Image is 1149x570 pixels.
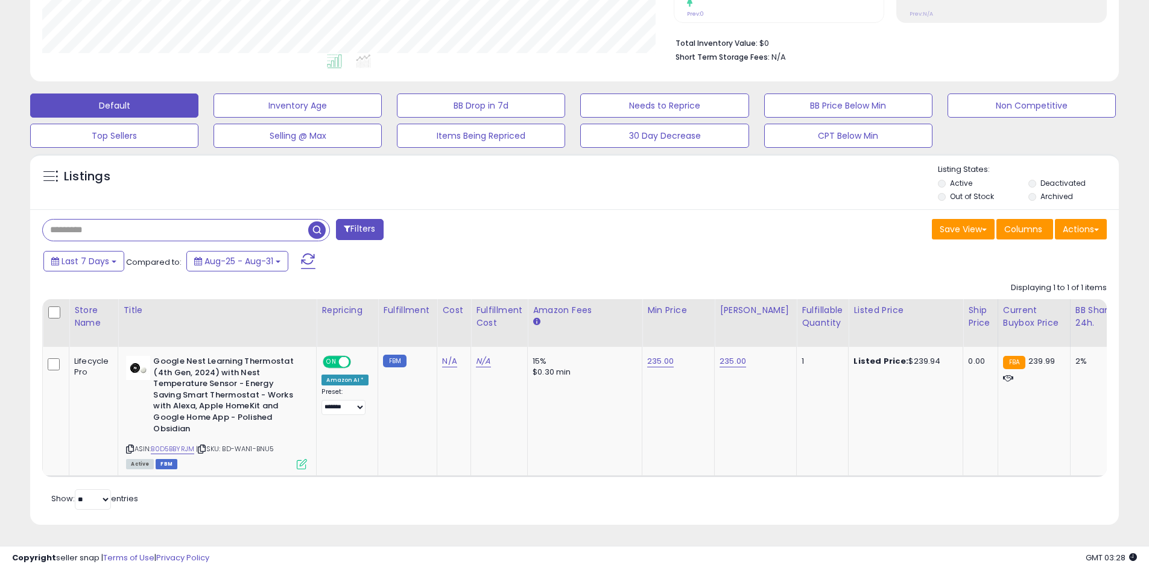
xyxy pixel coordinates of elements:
[1003,304,1065,329] div: Current Buybox Price
[676,52,770,62] b: Short Term Storage Fees:
[336,219,383,240] button: Filters
[43,251,124,271] button: Last 7 Days
[533,356,633,367] div: 15%
[214,124,382,148] button: Selling @ Max
[676,38,758,48] b: Total Inventory Value:
[153,356,300,437] b: Google Nest Learning Thermostat (4th Gen, 2024) with Nest Temperature Sensor - Energy Saving Smar...
[720,355,746,367] a: 235.00
[676,35,1098,49] li: $0
[802,304,843,329] div: Fulfillable Quantity
[647,304,709,317] div: Min Price
[533,317,540,328] small: Amazon Fees.
[948,93,1116,118] button: Non Competitive
[938,164,1119,176] p: Listing States:
[186,251,288,271] button: Aug-25 - Aug-31
[580,124,749,148] button: 30 Day Decrease
[196,444,274,454] span: | SKU: BD-WAN1-BNU5
[30,93,198,118] button: Default
[74,304,113,329] div: Store Name
[214,93,382,118] button: Inventory Age
[1004,223,1042,235] span: Columns
[383,304,432,317] div: Fulfillment
[64,168,110,185] h5: Listings
[764,124,932,148] button: CPT Below Min
[126,356,150,380] img: 21+gfZe+sVL._SL40_.jpg
[932,219,995,239] button: Save View
[950,191,994,201] label: Out of Stock
[62,255,109,267] span: Last 7 Days
[476,304,522,329] div: Fulfillment Cost
[156,459,177,469] span: FBM
[349,357,369,367] span: OFF
[397,124,565,148] button: Items Being Repriced
[853,355,908,367] b: Listed Price:
[1040,178,1086,188] label: Deactivated
[397,93,565,118] button: BB Drop in 7d
[151,444,194,454] a: B0D5BBYRJM
[442,304,466,317] div: Cost
[1040,191,1073,201] label: Archived
[853,356,954,367] div: $239.94
[126,256,182,268] span: Compared to:
[996,219,1053,239] button: Columns
[802,356,839,367] div: 1
[74,356,109,378] div: Lifecycle Pro
[103,552,154,563] a: Terms of Use
[580,93,749,118] button: Needs to Reprice
[383,355,407,367] small: FBM
[324,357,340,367] span: ON
[1003,356,1025,369] small: FBA
[1075,304,1119,329] div: BB Share 24h.
[156,552,209,563] a: Privacy Policy
[1055,219,1107,239] button: Actions
[687,10,704,17] small: Prev: 0
[30,124,198,148] button: Top Sellers
[968,304,992,329] div: Ship Price
[1086,552,1137,563] span: 2025-09-8 03:28 GMT
[126,356,307,468] div: ASIN:
[442,355,457,367] a: N/A
[720,304,791,317] div: [PERSON_NAME]
[950,178,972,188] label: Active
[1075,356,1115,367] div: 2%
[533,367,633,378] div: $0.30 min
[910,10,933,17] small: Prev: N/A
[321,375,369,385] div: Amazon AI *
[12,552,56,563] strong: Copyright
[476,355,490,367] a: N/A
[321,388,369,415] div: Preset:
[123,304,311,317] div: Title
[968,356,988,367] div: 0.00
[126,459,154,469] span: All listings currently available for purchase on Amazon
[204,255,273,267] span: Aug-25 - Aug-31
[853,304,958,317] div: Listed Price
[1011,282,1107,294] div: Displaying 1 to 1 of 1 items
[1028,355,1055,367] span: 239.99
[647,355,674,367] a: 235.00
[771,51,786,63] span: N/A
[12,553,209,564] div: seller snap | |
[321,304,373,317] div: Repricing
[764,93,932,118] button: BB Price Below Min
[533,304,637,317] div: Amazon Fees
[51,493,138,504] span: Show: entries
